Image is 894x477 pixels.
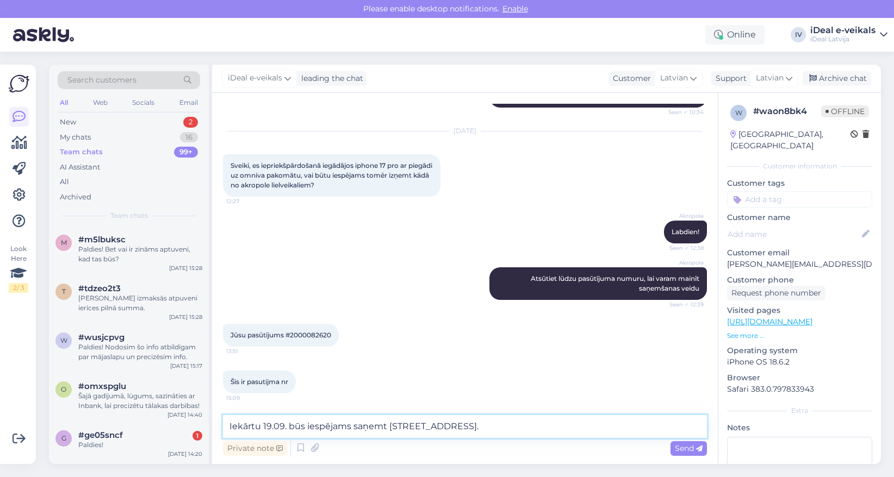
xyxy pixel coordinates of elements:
[170,362,202,370] div: [DATE] 15:17
[803,71,871,86] div: Archive chat
[663,300,704,309] span: Seen ✓ 12:39
[810,26,876,35] div: iDeal e-veikals
[727,406,872,416] div: Extra
[663,212,704,220] span: Akropole
[297,73,363,84] div: leading the chat
[226,347,267,355] span: 13:51
[9,244,28,293] div: Look Here
[169,313,202,321] div: [DATE] 15:28
[9,73,29,94] img: Askly Logo
[167,411,202,419] div: [DATE] 14:40
[169,264,202,272] div: [DATE] 15:28
[711,73,747,84] div: Support
[183,117,198,128] div: 2
[180,132,198,143] div: 16
[61,385,66,393] span: o
[660,72,688,84] span: Latvian
[177,96,200,110] div: Email
[78,440,202,450] div: Paldies!
[810,35,876,43] div: iDeal Latvija
[78,293,202,313] div: [PERSON_NAME] izmaksās atpuveni ierīces pilnā summa.
[223,441,287,456] div: Private note
[226,197,267,205] span: 12:27
[727,259,872,270] p: [PERSON_NAME][EMAIL_ADDRESS][DOMAIN_NAME]
[78,235,126,244] span: #m5lbuksc
[753,105,821,118] div: # waon8bk4
[810,26,887,43] a: iDeal e-veikalsiDeal Latvija
[60,177,69,187] div: All
[728,228,860,240] input: Add name
[531,274,701,292] span: Atsūtiet lūdzu pasūtījuma numuru, lai varam mainīt saņemšanas veidu
[705,25,765,45] div: Online
[60,192,91,203] div: Archived
[727,274,872,286] p: Customer phone
[60,162,100,173] div: AI Assistant
[174,147,198,158] div: 99+
[130,96,157,110] div: Socials
[609,73,651,84] div: Customer
[727,331,872,341] p: See more ...
[78,284,121,293] span: #tdzeo2t3
[727,356,872,368] p: iPhone OS 18.6.2
[231,378,288,386] span: Šis ir pasutijma nr
[672,228,699,236] span: Labdien!
[78,244,202,264] div: Paldies! Bet vai ir zināms aptuveni, kad tas būs?
[663,108,704,116] span: Seen ✓ 10:34
[226,394,267,402] span: 15:09
[727,286,825,300] div: Request phone number
[228,72,282,84] span: iDeal e-veikals
[61,238,67,247] span: m
[60,117,76,128] div: New
[78,332,125,342] span: #wusjcpvg
[193,431,202,441] div: 1
[223,126,707,136] div: [DATE]
[735,109,742,117] span: w
[663,244,704,252] span: Seen ✓ 12:38
[663,259,704,267] span: Akropole
[223,415,707,438] textarea: Iekārtu 19.09. būs iespējams saņemt [STREET_ADDRESS]
[9,283,28,293] div: 2 / 3
[727,317,812,327] a: [URL][DOMAIN_NAME]
[58,96,70,110] div: All
[727,247,872,259] p: Customer email
[60,147,103,158] div: Team chats
[499,4,531,14] span: Enable
[756,72,784,84] span: Latvian
[791,27,806,42] div: IV
[727,305,872,316] p: Visited pages
[727,372,872,384] p: Browser
[67,74,136,86] span: Search customers
[727,422,872,434] p: Notes
[675,443,703,453] span: Send
[78,342,202,362] div: Paldies! Nodosim šo info atbildīgam par mājaslapu un precizēsim info.
[62,287,66,296] span: t
[91,96,110,110] div: Web
[78,381,126,391] span: #omxspglu
[727,161,872,171] div: Customer information
[168,450,202,458] div: [DATE] 14:20
[821,105,869,117] span: Offline
[60,132,91,143] div: My chats
[231,161,434,189] span: Sveiki, es iepriekšpārdošanā iegādājos iphone 17 pro ar piegādi uz omniva pakomātu, vai būtu iesp...
[727,178,872,189] p: Customer tags
[730,129,850,152] div: [GEOGRAPHIC_DATA], [GEOGRAPHIC_DATA]
[78,430,123,440] span: #ge05sncf
[727,191,872,208] input: Add a tag
[727,384,872,395] p: Safari 383.0.797833943
[60,336,67,344] span: w
[727,212,872,223] p: Customer name
[61,434,66,442] span: g
[727,345,872,356] p: Operating system
[78,391,202,411] div: Šajā gadījumā, lūgums, sazināties ar Inbank, lai precizētu tālakas darbības!
[110,211,148,221] span: Team chats
[231,331,331,339] span: Jūsu pasūtījums #2000082620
